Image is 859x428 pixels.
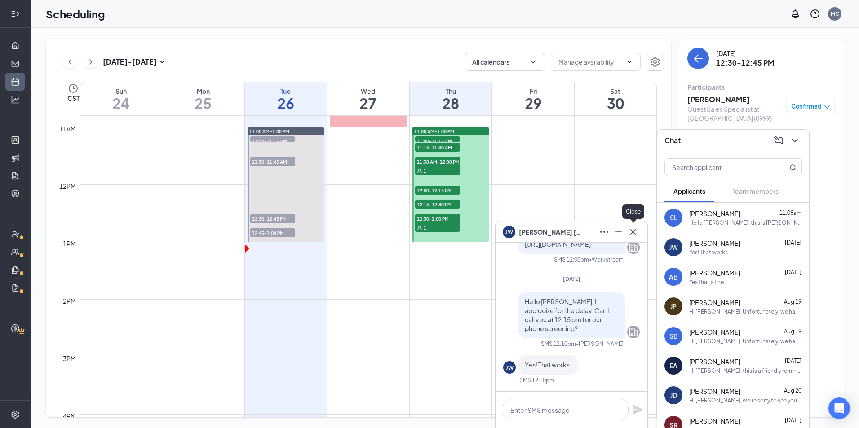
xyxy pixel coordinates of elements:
[689,367,802,375] div: Hi [PERSON_NAME], this is a friendly reminder. Please select a meeting time slot for your Guest S...
[80,82,162,115] a: August 24, 2025
[771,133,786,148] button: ComposeMessage
[626,225,640,239] button: Cross
[245,82,327,115] a: August 26, 2025
[670,302,677,311] div: JP
[828,397,850,419] div: Open Intercom Messenger
[465,53,545,71] button: All calendarsChevronDown
[613,227,624,237] svg: Minimize
[554,256,589,263] div: SMS 12:00pm
[789,164,797,171] svg: MagnifyingGlass
[784,298,801,305] span: Aug 19
[162,87,244,96] div: Mon
[415,136,460,145] span: 11:00-11:15 AM
[785,269,801,275] span: [DATE]
[558,57,622,67] input: Manage availability
[506,364,514,371] div: JW
[80,87,162,96] div: Sun
[669,361,677,370] div: EA
[689,397,802,404] div: Hi [PERSON_NAME], we’re sorry to see you go! Your meeting with European Wax Center for Guest Serv...
[687,83,835,92] div: Participants
[589,256,624,263] span: • Workstream
[689,278,724,286] div: Yes that's fine
[785,358,801,364] span: [DATE]
[689,268,740,277] span: [PERSON_NAME]
[789,135,800,146] svg: ChevronDown
[670,391,677,400] div: JD
[327,87,409,96] div: Wed
[417,168,422,174] svg: User
[415,214,460,223] span: 12:30-1:00 PM
[628,242,639,253] svg: Company
[716,49,774,58] div: [DATE]
[162,96,244,111] h1: 25
[61,411,78,421] div: 4pm
[250,136,295,145] span: 11:00-11:15 AM
[669,243,678,252] div: JW
[673,187,705,195] span: Applicants
[784,328,801,335] span: Aug 19
[415,200,460,209] span: 12:15-12:30 PM
[519,227,582,237] span: [PERSON_NAME] [PERSON_NAME]
[689,209,740,218] span: [PERSON_NAME]
[86,57,95,67] svg: ChevronRight
[417,225,422,231] svg: User
[810,9,820,19] svg: QuestionInfo
[157,57,168,67] svg: SmallChevronDown
[327,96,409,111] h1: 27
[63,55,77,69] button: ChevronLeft
[67,94,80,103] span: CST
[249,128,289,135] span: 11:00 AM-1:00 PM
[788,133,802,148] button: ChevronDown
[11,9,20,18] svg: Expand
[84,55,97,69] button: ChevronRight
[689,416,740,425] span: [PERSON_NAME]
[628,227,638,237] svg: Cross
[632,404,643,415] svg: Plane
[250,228,295,237] span: 12:45-1:00 PM
[66,57,75,67] svg: ChevronLeft
[611,225,626,239] button: Minimize
[11,95,20,104] svg: Analysis
[689,249,729,256] div: Yes! That works.
[162,82,244,115] a: August 25, 2025
[732,187,779,195] span: Team members
[791,102,822,111] span: Confirmed
[626,58,633,66] svg: ChevronDown
[58,124,78,134] div: 11am
[790,9,801,19] svg: Notifications
[687,105,782,122] div: Guest Sales Specialist at [GEOGRAPHIC_DATA] (0999)
[689,387,740,396] span: [PERSON_NAME]
[424,225,426,231] span: 1
[410,96,492,111] h1: 28
[245,96,327,111] h1: 26
[414,128,454,135] span: 11:00 AM-1:00 PM
[665,159,771,176] input: Search applicant
[650,57,660,67] svg: Settings
[773,135,784,146] svg: ComposeMessage
[779,210,801,216] span: 11:08am
[424,168,426,174] span: 1
[622,204,644,219] div: Close
[61,239,78,249] div: 1pm
[492,87,574,96] div: Fri
[492,82,574,115] a: August 29, 2025
[669,332,678,341] div: SB
[327,82,409,115] a: August 27, 2025
[576,340,624,348] span: • [PERSON_NAME]
[693,53,704,64] svg: ArrowLeft
[784,387,801,394] span: Aug 20
[664,135,681,145] h3: Chat
[628,327,639,337] svg: Company
[80,96,162,111] h1: 24
[687,48,709,69] button: back-button
[58,181,78,191] div: 12pm
[525,361,571,369] span: Yes! That works.
[689,219,802,227] div: Hello [PERSON_NAME], this is [PERSON_NAME] from European Wax Center. We had a phone screening sch...
[689,239,740,248] span: [PERSON_NAME]
[785,239,801,246] span: [DATE]
[410,82,492,115] a: August 28, 2025
[250,214,295,223] span: 12:30-12:45 PM
[646,53,664,71] a: Settings
[575,96,656,111] h1: 30
[541,340,576,348] div: SMS 12:10pm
